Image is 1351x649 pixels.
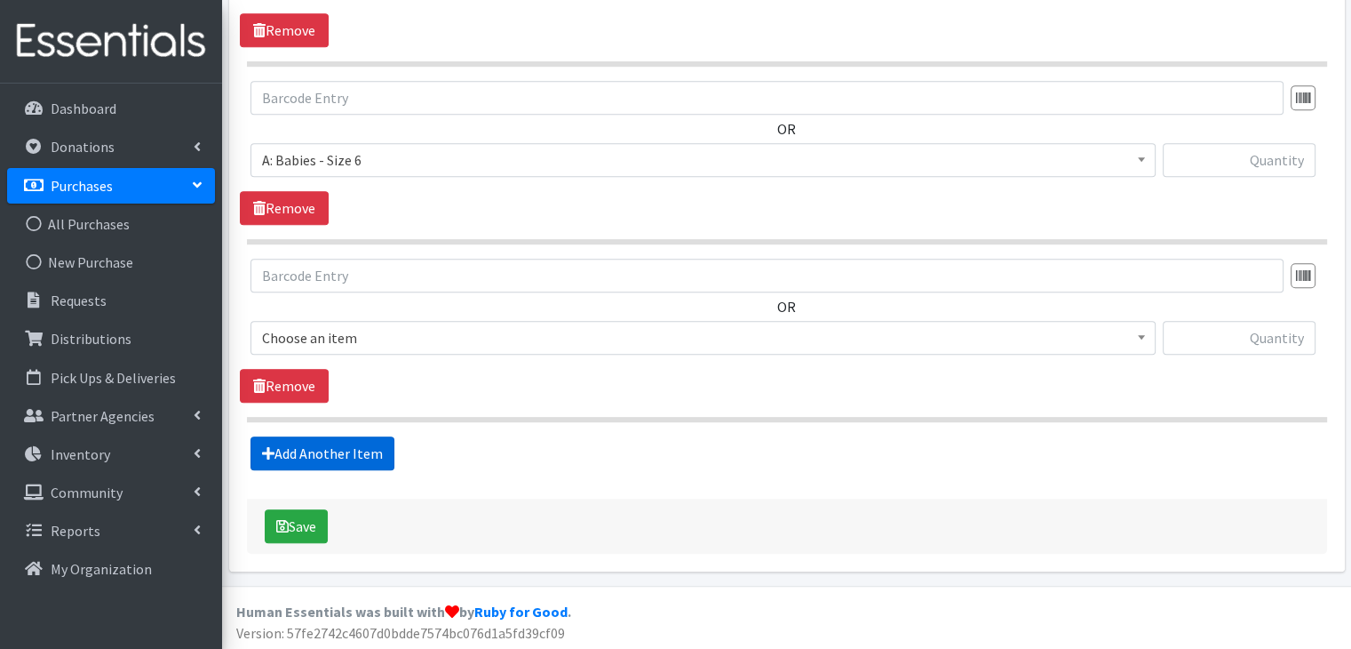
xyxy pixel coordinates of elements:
input: Quantity [1163,143,1315,177]
input: Quantity [1163,321,1315,355]
strong: Human Essentials was built with by . [236,603,571,621]
span: Choose an item [250,321,1156,355]
a: Pick Ups & Deliveries [7,360,215,396]
span: Choose an item [262,325,1144,350]
p: Inventory [51,445,110,463]
span: Version: 57fe2742c4607d0bdde7574bc076d1a5fd39cf09 [236,624,565,642]
p: Distributions [51,330,131,348]
a: New Purchase [7,244,215,280]
p: Partner Agencies [51,407,155,425]
a: Donations [7,129,215,164]
input: Barcode Entry [250,81,1283,115]
label: OR [777,296,796,317]
p: Dashboard [51,100,116,117]
a: Partner Agencies [7,398,215,434]
p: Requests [51,292,107,309]
p: Pick Ups & Deliveries [51,369,176,387]
a: Remove [240,369,329,403]
p: My Organization [51,560,152,578]
a: Add Another Item [250,437,394,470]
img: HumanEssentials [7,12,215,71]
p: Community [51,484,123,501]
button: Save [265,509,328,543]
a: Dashboard [7,91,215,126]
p: Purchases [51,177,113,195]
a: Requests [7,283,215,318]
span: A: Babies - Size 6 [250,143,1156,177]
a: Remove [240,13,329,47]
a: Ruby for Good [474,603,568,621]
a: My Organization [7,551,215,587]
a: Community [7,475,215,510]
label: OR [777,118,796,140]
a: Distributions [7,321,215,357]
a: All Purchases [7,206,215,242]
a: Reports [7,513,215,549]
p: Donations [51,138,115,156]
a: Purchases [7,168,215,204]
a: Inventory [7,437,215,472]
p: Reports [51,522,100,540]
a: Remove [240,191,329,225]
span: A: Babies - Size 6 [262,148,1144,172]
input: Barcode Entry [250,259,1283,292]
